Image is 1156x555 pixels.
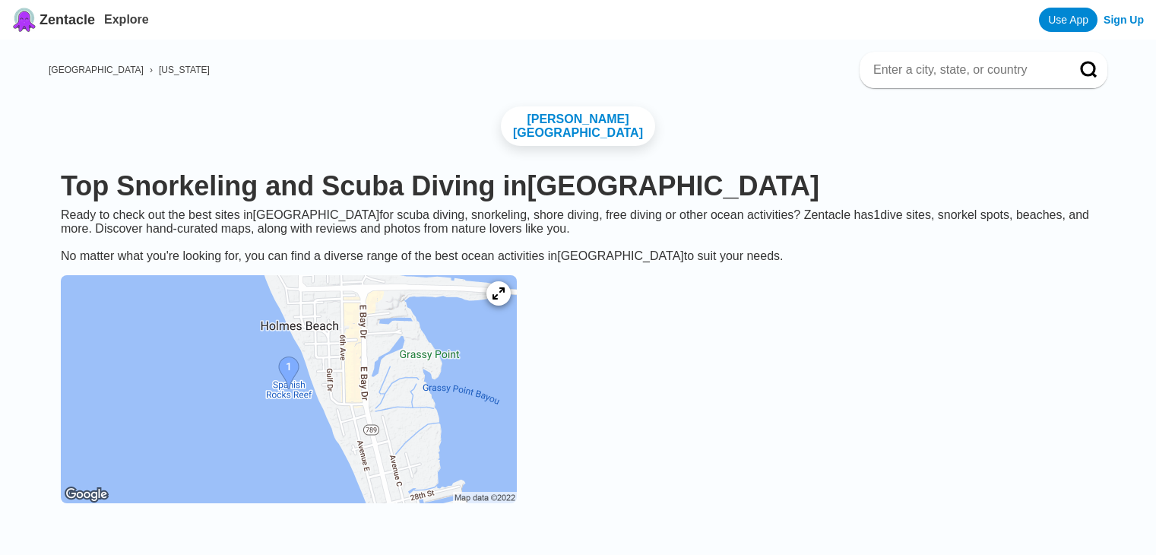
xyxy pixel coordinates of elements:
[12,8,95,32] a: Zentacle logoZentacle
[49,65,144,75] a: [GEOGRAPHIC_DATA]
[159,65,210,75] a: [US_STATE]
[49,208,1107,263] div: Ready to check out the best sites in [GEOGRAPHIC_DATA] for scuba diving, snorkeling, shore diving...
[12,8,36,32] img: Zentacle logo
[40,12,95,28] span: Zentacle
[1104,14,1144,26] a: Sign Up
[501,106,655,146] a: [PERSON_NAME][GEOGRAPHIC_DATA]
[61,275,517,503] img: Manatee County dive site map
[872,62,1059,78] input: Enter a city, state, or country
[49,263,529,519] a: Manatee County dive site map
[150,65,153,75] span: ›
[104,13,149,26] a: Explore
[1039,8,1097,32] a: Use App
[61,170,1095,202] h1: Top Snorkeling and Scuba Diving in [GEOGRAPHIC_DATA]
